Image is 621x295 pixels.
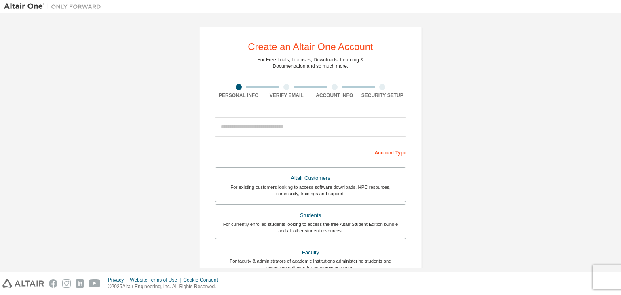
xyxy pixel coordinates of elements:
[130,277,183,283] div: Website Terms of Use
[220,184,401,197] div: For existing customers looking to access software downloads, HPC resources, community, trainings ...
[62,279,71,288] img: instagram.svg
[49,279,57,288] img: facebook.svg
[359,92,407,99] div: Security Setup
[108,277,130,283] div: Privacy
[89,279,101,288] img: youtube.svg
[215,92,263,99] div: Personal Info
[2,279,44,288] img: altair_logo.svg
[215,145,406,158] div: Account Type
[310,92,359,99] div: Account Info
[248,42,373,52] div: Create an Altair One Account
[220,210,401,221] div: Students
[4,2,105,11] img: Altair One
[220,173,401,184] div: Altair Customers
[263,92,311,99] div: Verify Email
[76,279,84,288] img: linkedin.svg
[183,277,222,283] div: Cookie Consent
[258,57,364,70] div: For Free Trials, Licenses, Downloads, Learning & Documentation and so much more.
[220,258,401,271] div: For faculty & administrators of academic institutions administering students and accessing softwa...
[220,247,401,258] div: Faculty
[220,221,401,234] div: For currently enrolled students looking to access the free Altair Student Edition bundle and all ...
[108,283,223,290] p: © 2025 Altair Engineering, Inc. All Rights Reserved.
